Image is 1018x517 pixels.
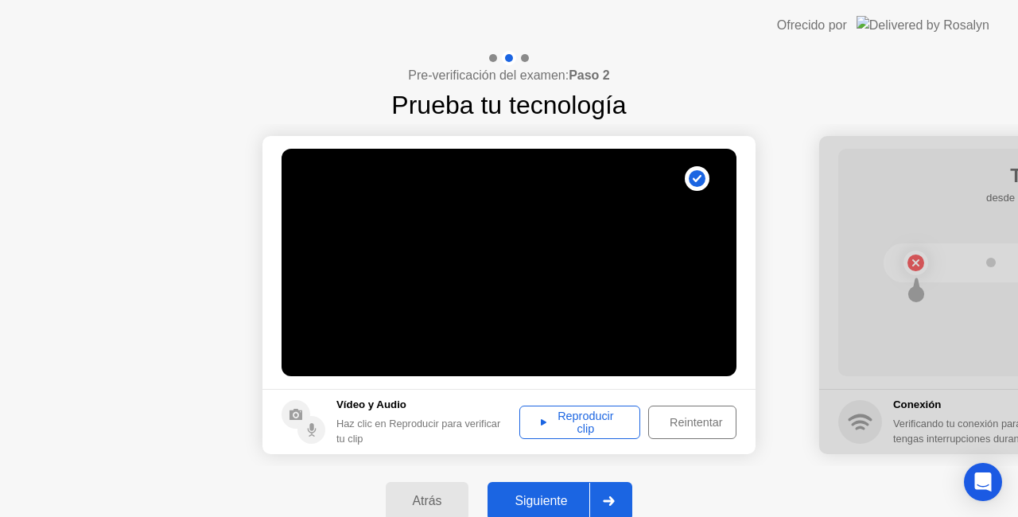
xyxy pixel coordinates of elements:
[390,494,464,508] div: Atrás
[964,463,1002,501] div: Open Intercom Messenger
[391,86,626,124] h1: Prueba tu tecnología
[336,416,511,446] div: Haz clic en Reproducir para verificar tu clip
[408,66,609,85] h4: Pre-verificación del examen:
[648,406,736,439] button: Reintentar
[857,16,989,34] img: Delivered by Rosalyn
[569,68,610,82] b: Paso 2
[777,16,847,35] div: Ofrecido por
[492,494,589,508] div: Siguiente
[654,416,738,429] div: Reintentar
[525,410,635,435] div: Reproducir clip
[519,406,640,439] button: Reproducir clip
[336,397,511,413] h5: Vídeo y Audio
